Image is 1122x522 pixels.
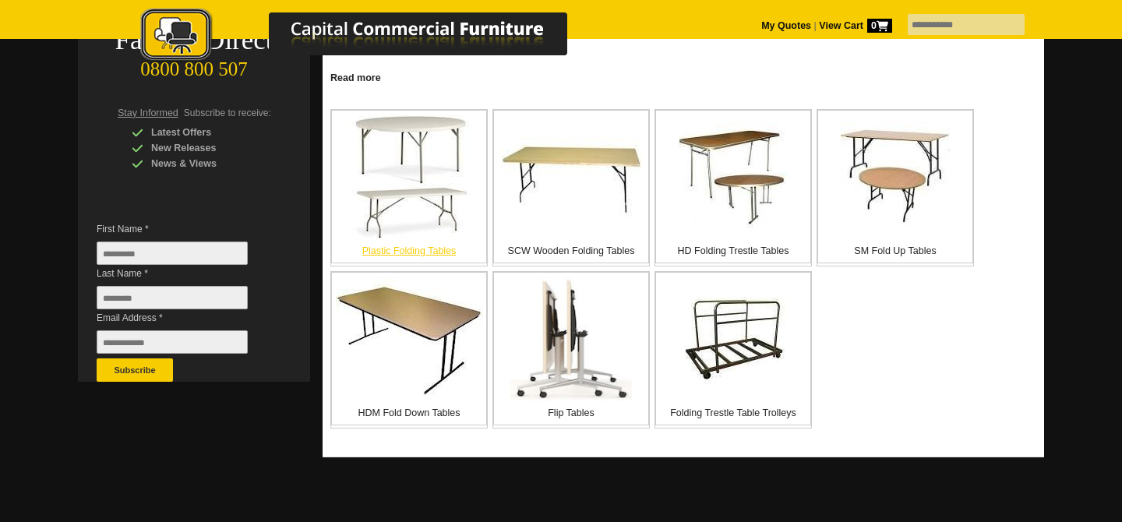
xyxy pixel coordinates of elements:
div: News & Views [132,156,280,171]
p: SM Fold Up Tables [818,243,972,259]
span: Last Name * [97,266,271,281]
div: Factory Direct [78,30,310,51]
strong: View Cart [819,20,892,31]
p: Folding Trestle Table Trolleys [656,405,810,421]
a: Flip Tables Flip Tables [492,271,650,429]
p: HD Folding Trestle Tables [656,243,810,259]
img: Plastic Folding Tables [345,115,474,239]
img: Capital Commercial Furniture Logo [97,8,643,65]
img: HDM Fold Down Tables [336,277,483,401]
div: New Releases [132,140,280,156]
button: Subscribe [97,358,173,382]
img: HD Folding Trestle Tables [679,122,788,231]
a: My Quotes [761,20,811,31]
a: Click to read more [323,66,1044,86]
input: Email Address * [97,330,248,354]
a: Folding Trestle Table Trolleys Folding Trestle Table Trolleys [654,271,812,429]
p: Plastic Folding Tables [332,243,486,259]
a: Plastic Folding Tables Plastic Folding Tables [330,109,488,266]
a: View Cart0 [817,20,892,31]
img: SM Fold Up Tables [841,122,950,231]
p: HDM Fold Down Tables [332,405,486,421]
a: HD Folding Trestle Tables HD Folding Trestle Tables [654,109,812,266]
span: Subscribe to receive: [184,108,271,118]
div: Latest Offers [132,125,280,140]
img: SCW Wooden Folding Tables [501,137,641,217]
a: SCW Wooden Folding Tables SCW Wooden Folding Tables [492,109,650,266]
a: SM Fold Up Tables SM Fold Up Tables [817,109,974,266]
div: 0800 800 507 [78,51,310,80]
input: Last Name * [97,286,248,309]
input: First Name * [97,242,248,265]
p: Flip Tables [494,405,648,421]
img: Folding Trestle Table Trolleys [679,284,788,393]
span: Stay Informed [118,108,178,118]
span: 0 [867,19,892,33]
a: HDM Fold Down Tables HDM Fold Down Tables [330,271,488,429]
span: First Name * [97,221,271,237]
a: Capital Commercial Furniture Logo [97,8,643,69]
img: Flip Tables [510,277,631,401]
p: SCW Wooden Folding Tables [494,243,648,259]
span: Email Address * [97,310,271,326]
